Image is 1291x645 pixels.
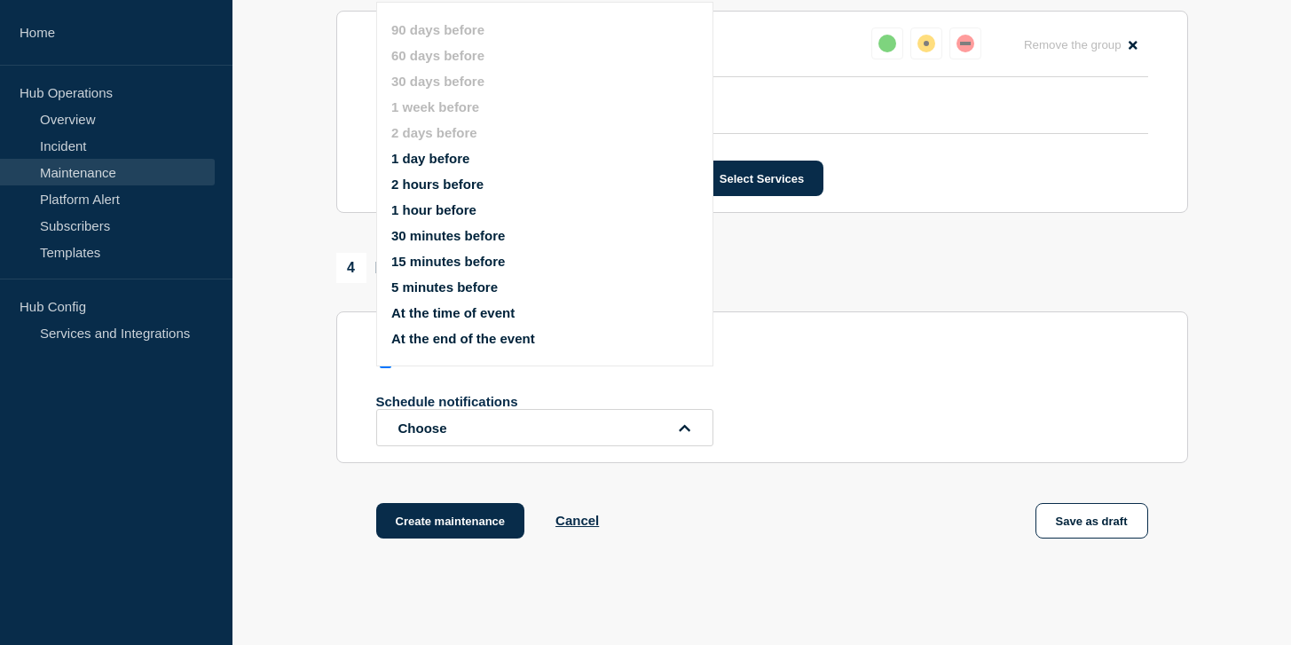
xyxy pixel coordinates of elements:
button: 2 days before [391,125,477,140]
button: 15 minutes before [391,254,505,269]
button: down [949,28,981,59]
button: open dropdown [376,409,713,446]
button: up [871,28,903,59]
button: Remove the group [1013,28,1148,62]
div: down [956,35,974,52]
span: Remove the group [1024,38,1122,51]
button: 30 minutes before [391,228,505,243]
button: 1 day before [391,151,469,166]
button: 1 hour before [391,202,476,217]
button: 1 week before [391,99,479,114]
button: affected [910,28,942,59]
button: Create maintenance [376,503,525,539]
button: Cancel [555,513,599,528]
span: 4 [336,253,366,283]
button: 60 days before [391,48,484,63]
button: Select Services [700,161,823,196]
button: 30 days before [391,74,484,89]
button: At the end of the event [391,331,535,346]
button: Save as draft [1035,503,1148,539]
button: At the time of event [391,305,515,320]
button: 2 hours before [391,177,484,192]
button: 90 days before [391,22,484,37]
div: up [878,35,896,52]
button: 5 minutes before [391,279,498,295]
div: affected [917,35,935,52]
div: Notifications [336,253,472,283]
p: Schedule notifications [376,394,660,409]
